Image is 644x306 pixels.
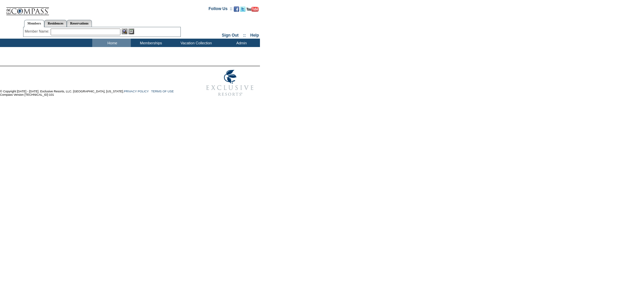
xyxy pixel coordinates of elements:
[131,39,169,47] td: Memberships
[222,33,238,38] a: Sign Out
[124,90,149,93] a: PRIVACY POLICY
[200,66,260,100] img: Exclusive Resorts
[209,6,232,14] td: Follow Us ::
[67,20,92,27] a: Reservations
[44,20,67,27] a: Residences
[169,39,221,47] td: Vacation Collection
[221,39,260,47] td: Admin
[24,20,45,27] a: Members
[6,2,49,15] img: Compass Home
[234,8,239,12] a: Become our fan on Facebook
[92,39,131,47] td: Home
[243,33,246,38] span: ::
[240,6,246,12] img: Follow us on Twitter
[122,29,127,34] img: View
[240,8,246,12] a: Follow us on Twitter
[25,29,51,34] div: Member Name:
[250,33,259,38] a: Help
[247,7,259,12] img: Subscribe to our YouTube Channel
[247,8,259,12] a: Subscribe to our YouTube Channel
[234,6,239,12] img: Become our fan on Facebook
[151,90,174,93] a: TERMS OF USE
[128,29,134,34] img: Reservations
